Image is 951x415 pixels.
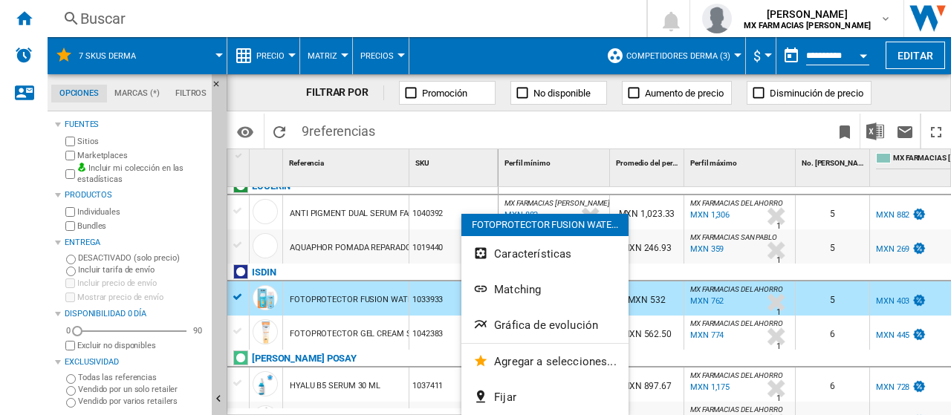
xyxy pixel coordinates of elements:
button: Matching [461,272,629,307]
span: Fijar [494,391,516,404]
span: Gráfica de evolución [494,318,598,332]
button: Fijar... [461,379,629,415]
span: Agregar a selecciones... [494,355,617,368]
button: Gráfica de evolución [461,307,629,343]
button: Agregar a selecciones... [461,344,629,379]
span: Características [494,247,571,261]
button: Características [461,236,629,272]
div: FOTOPROTECTOR FUSION WATE... [461,214,629,236]
span: Matching [494,283,541,296]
